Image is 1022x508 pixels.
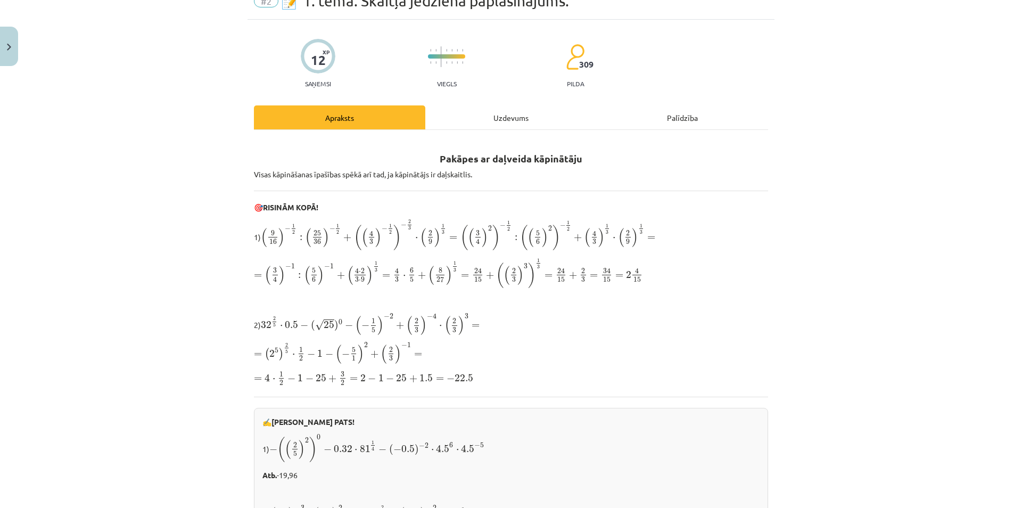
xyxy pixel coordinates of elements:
[474,268,482,274] span: 24
[293,451,297,456] span: 5
[567,220,570,224] span: 1
[347,266,353,285] span: (
[597,105,768,129] div: Palīdzība
[436,445,449,453] span: 4.5
[452,327,456,333] span: 3
[482,228,488,247] span: )
[574,234,582,241] span: +
[337,272,345,279] span: +
[265,348,269,360] span: (
[433,314,436,319] span: 4
[358,345,364,364] span: )
[520,225,528,251] span: (
[389,224,392,227] span: 1
[275,348,278,353] span: 5
[372,318,375,324] span: 1
[512,268,516,274] span: 2
[613,237,615,240] span: ⋅
[615,274,623,278] span: =
[403,275,406,278] span: ⋅
[254,377,262,381] span: =
[269,446,277,453] span: −
[401,445,415,453] span: 0.5
[342,350,350,358] span: −
[454,268,456,272] span: 3
[434,228,441,247] span: )
[590,274,598,278] span: =
[265,266,271,285] span: (
[375,261,377,265] span: 1
[507,227,510,231] span: 2
[389,230,392,234] span: 2
[592,239,596,244] span: 3
[517,266,524,285] span: )
[408,220,411,224] span: 2
[273,378,275,381] span: ⋅
[262,434,760,463] p: 1)
[647,236,655,240] span: =
[361,268,365,274] span: 2
[415,327,418,333] span: 3
[553,225,560,251] span: )
[569,272,577,279] span: +
[341,380,344,386] span: 2
[314,231,321,236] span: 25
[279,266,285,285] span: )
[598,228,605,247] span: )
[457,49,458,52] img: icon-short-line-57e1e144782c952c97e751825c79c345078a6d821885a25fce030b3d8c18986b.svg
[386,375,394,382] span: −
[474,443,480,448] span: −
[462,49,463,52] img: icon-short-line-57e1e144782c952c97e751825c79c345078a6d821885a25fce030b3d8c18986b.svg
[431,449,434,452] span: ⋅
[312,277,316,282] span: 6
[420,228,426,247] span: (
[456,449,459,452] span: ⋅
[430,61,431,64] img: icon-short-line-57e1e144782c952c97e751825c79c345078a6d821885a25fce030b3d8c18986b.svg
[447,375,455,382] span: −
[428,239,432,244] span: 9
[285,350,288,354] span: 5
[311,320,315,331] span: (
[292,230,295,234] span: 2
[440,152,582,165] b: Pakāpes ar daļveida kāpinātāju
[309,437,317,463] span: )
[401,222,407,227] span: −
[361,322,369,329] span: −
[395,277,399,282] span: 3
[324,264,330,269] span: −
[425,105,597,129] div: Uzdevums
[528,263,535,289] span: )
[254,219,768,251] p: 1)
[382,226,388,232] span: −
[359,271,361,273] span: ⋅
[635,268,639,274] span: 4
[458,316,465,335] span: )
[603,277,611,282] span: 15
[315,319,324,331] span: √
[449,443,453,448] span: 6
[496,263,504,289] span: (
[291,264,295,269] span: 1
[414,353,422,357] span: =
[369,231,373,236] span: 4
[334,320,339,331] span: )
[277,437,285,463] span: (
[430,49,431,52] img: icon-short-line-57e1e144782c952c97e751825c79c345078a6d821885a25fce030b3d8c18986b.svg
[442,224,444,227] span: 1
[350,377,358,381] span: =
[336,224,339,227] span: 1
[367,266,373,285] span: )
[618,228,624,247] span: (
[265,374,270,382] span: 4
[300,235,302,241] span: :
[273,317,276,321] span: 2
[364,342,368,348] span: 2
[318,266,324,285] span: )
[566,44,584,70] img: students-c634bb4e5e11cddfef0936a35e636f08e4e9abd3cc4e673bd6f9a4125e45ecb1.svg
[421,316,427,335] span: )
[428,231,432,236] span: 2
[311,53,326,68] div: 12
[515,235,517,241] span: :
[254,169,768,180] p: Visas kāpināšanas īpašības spēkā arī tad, ja kāpinātājs ir daļskaitlis.
[345,322,353,329] span: −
